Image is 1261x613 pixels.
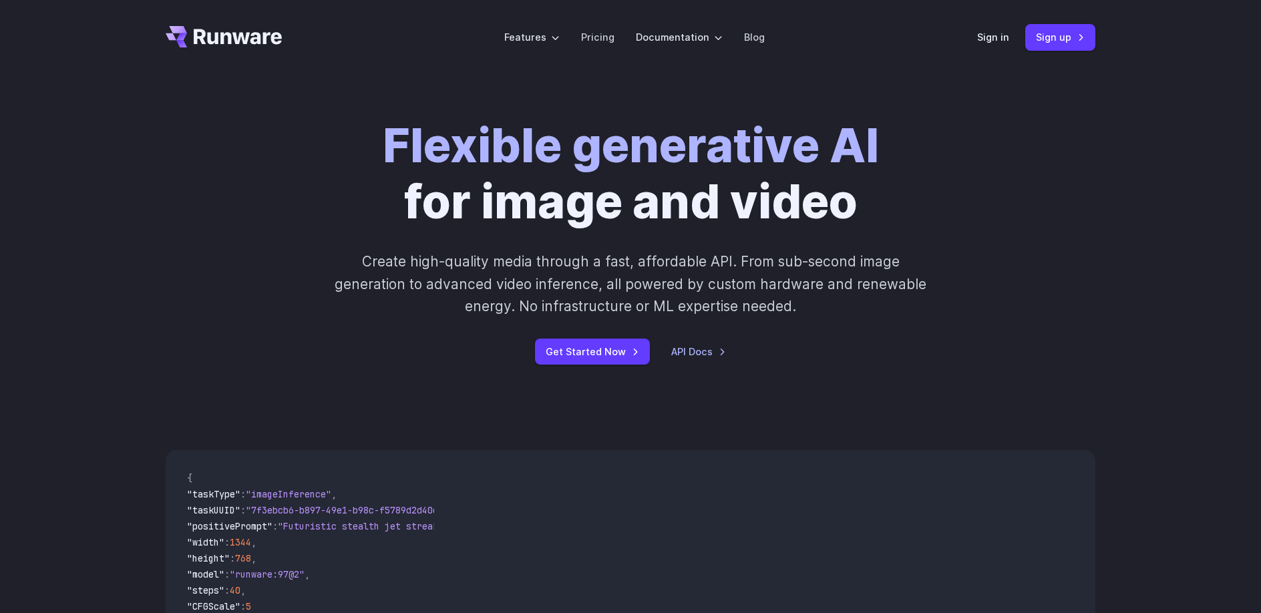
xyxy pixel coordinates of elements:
[187,488,240,500] span: "taskType"
[187,600,240,612] span: "CFGScale"
[224,584,230,596] span: :
[581,29,614,45] a: Pricing
[671,344,726,359] a: API Docs
[246,504,449,516] span: "7f3ebcb6-b897-49e1-b98c-f5789d2d40d7"
[240,504,246,516] span: :
[331,488,337,500] span: ,
[187,520,273,532] span: "positivePrompt"
[224,536,230,548] span: :
[744,29,765,45] a: Blog
[246,488,331,500] span: "imageInference"
[240,488,246,500] span: :
[224,568,230,580] span: :
[187,584,224,596] span: "steps"
[251,536,256,548] span: ,
[230,552,235,564] span: :
[230,536,251,548] span: 1344
[187,552,230,564] span: "height"
[535,339,650,365] a: Get Started Now
[240,584,246,596] span: ,
[1025,24,1095,50] a: Sign up
[305,568,310,580] span: ,
[636,29,723,45] label: Documentation
[246,600,251,612] span: 5
[504,29,560,45] label: Features
[383,118,879,229] h1: for image and video
[273,520,278,532] span: :
[230,568,305,580] span: "runware:97@2"
[187,536,224,548] span: "width"
[235,552,251,564] span: 768
[187,504,240,516] span: "taskUUID"
[383,117,879,174] strong: Flexible generative AI
[977,29,1009,45] a: Sign in
[251,552,256,564] span: ,
[333,250,928,317] p: Create high-quality media through a fast, affordable API. From sub-second image generation to adv...
[230,584,240,596] span: 40
[278,520,764,532] span: "Futuristic stealth jet streaking through a neon-lit cityscape with glowing purple exhaust"
[240,600,246,612] span: :
[187,568,224,580] span: "model"
[187,472,192,484] span: {
[166,26,282,47] a: Go to /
